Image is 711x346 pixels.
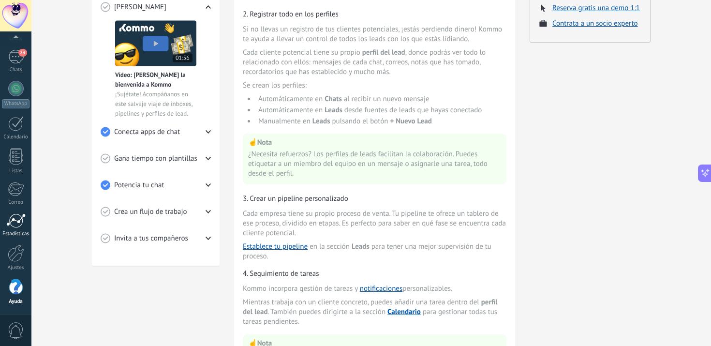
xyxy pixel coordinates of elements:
[114,207,187,217] span: Crea un flujo de trabajo
[248,138,501,147] p: ☝️ Nota
[360,284,403,293] a: notificaciones
[115,20,196,66] img: Meet video
[2,299,30,305] div: Ayuda
[2,231,30,237] div: Estadísticas
[114,234,188,243] span: Invita a tus compañeros
[114,2,166,12] span: [PERSON_NAME]
[243,284,506,294] span: Kommo incorpora gestión de tareas y personalizables .
[552,3,640,13] button: Reserva gratis una demo 1:1
[114,154,197,164] span: Gana tiempo con plantillas
[2,134,30,140] div: Calendario
[243,194,506,203] h4: 3. Crear un pipeline personalizado
[243,242,308,251] a: Establece tu pipeline
[248,150,501,179] span: ¿Necesita refuerzos? Los perfiles de leads facilitan la colaboración. Puedes etiquetar a un miemb...
[255,94,506,104] li: Automáticamente en al recibir un nuevo mensaje
[2,265,30,271] div: Ajustes
[362,48,405,57] span: perfil del lead
[243,25,506,44] span: Si no llevas un registro de tus clientes potenciales, ¡estás perdiendo dinero! Kommo te ayuda a l...
[243,48,506,77] span: Cada cliente potencial tiene su propio , donde podrás ver todo lo relacionado con ellos: mensajes...
[552,19,638,28] button: Contrata a un socio experto
[115,70,196,90] span: Vídeo: [PERSON_NAME] la bienvenida a Kommo
[312,117,330,126] span: Leads
[255,117,506,126] li: Manualmente en pulsando el botón
[352,242,370,251] span: Leads
[387,307,421,316] a: Calendario
[243,10,506,19] h4: 2. Registrar todo en los perfiles
[2,168,30,174] div: Listas
[2,67,30,73] div: Chats
[243,242,506,261] span: en la sección para tener una mejor supervisión de tu proceso.
[18,49,27,57] span: 23
[2,199,30,206] div: Correo
[243,81,506,90] span: Se crean los perfiles:
[243,209,506,238] span: Cada empresa tiene su propio proceso de venta. Tu pipeline te ofrece un tablero de ese proceso, d...
[243,269,506,278] h4: 4. Seguimiento de tareas
[325,94,342,104] span: Chats
[243,298,497,316] span: perfil del lead
[243,298,506,327] span: Mientras trabaja con un cliente concreto, puedes añadir una tarea dentro del . También puedes dir...
[114,181,164,190] span: Potencia tu chat
[325,105,342,115] span: Leads
[115,90,196,119] span: ¡Sujétate! Acompáñanos en este salvaje viaje de inboxes, pipelines y perfiles de lead.
[390,117,431,126] span: + Nuevo Lead
[2,99,30,108] div: WhatsApp
[114,127,180,137] span: Conecta apps de chat
[255,105,506,115] li: Automáticamente en desde fuentes de leads que hayas conectado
